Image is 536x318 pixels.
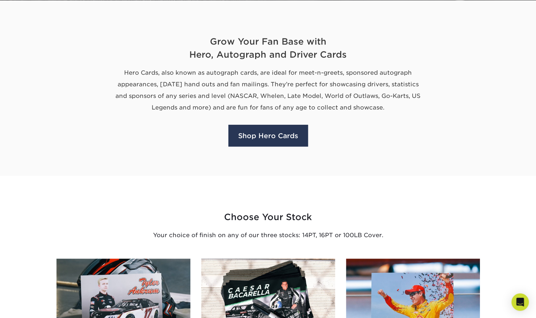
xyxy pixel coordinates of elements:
[228,125,308,146] a: Shop Hero Cards
[511,293,529,311] div: Open Intercom Messenger
[114,67,422,113] p: Hero Cards, also known as autograph cards, are ideal for meet-n-greets, sponsored autograph appea...
[56,211,480,224] h3: Choose Your Stock
[114,230,422,241] p: Your choice of finish on any of our three stocks: 14PT, 16PT or 100LB Cover.
[56,35,480,61] h2: Grow Your Fan Base with Hero, Autograph and Driver Cards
